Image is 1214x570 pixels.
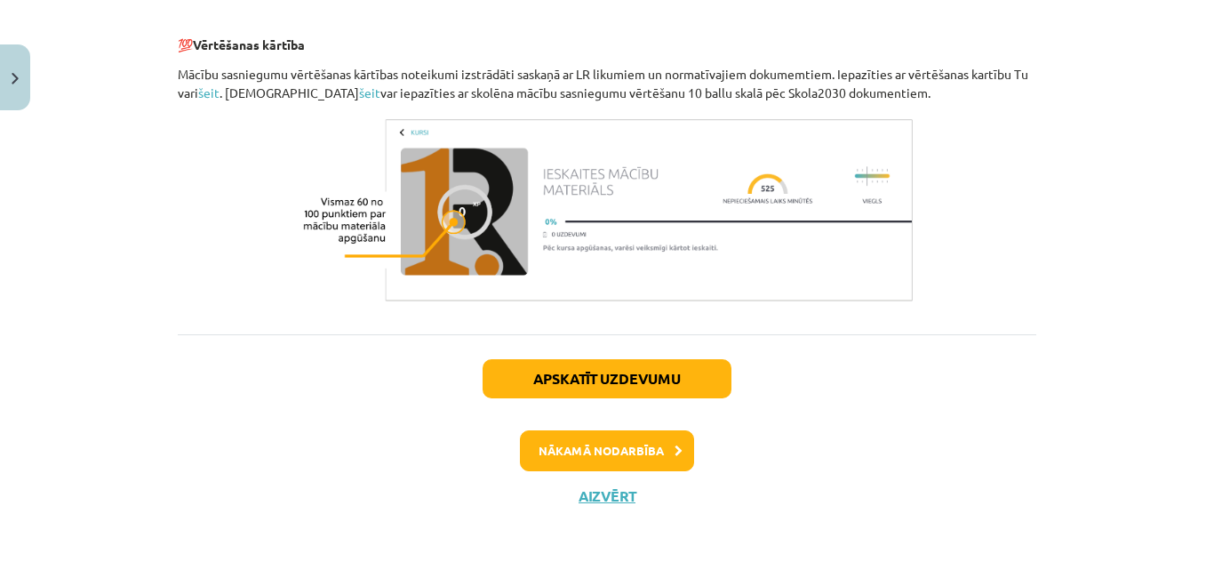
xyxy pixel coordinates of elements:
img: icon-close-lesson-0947bae3869378f0d4975bcd49f059093ad1ed9edebbc8119c70593378902aed.svg [12,73,19,84]
button: Aizvērt [573,487,641,505]
p: 💯 [178,36,1036,54]
p: Mācību sasniegumu vērtēšanas kārtības noteikumi izstrādāti saskaņā ar LR likumiem un normatīvajie... [178,65,1036,102]
button: Apskatīt uzdevumu [483,359,731,398]
button: Nākamā nodarbība [520,430,694,471]
a: šeit [359,84,380,100]
b: Vērtēšanas kārtība [193,36,305,52]
a: šeit [198,84,220,100]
